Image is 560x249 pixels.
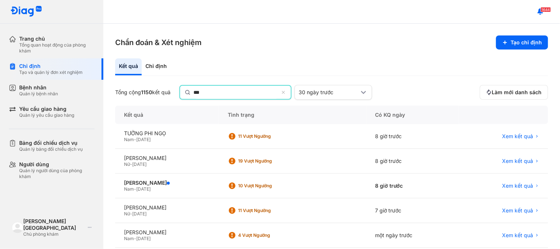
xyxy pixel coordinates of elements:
[367,149,459,174] div: 8 giờ trước
[367,198,459,223] div: 7 giờ trước
[480,85,548,100] button: Làm mới danh sách
[502,207,533,214] span: Xem kết quả
[124,137,134,142] span: Nam
[19,35,95,42] div: Trang chủ
[238,158,297,164] div: 19 Vượt ngưỡng
[502,158,533,164] span: Xem kết quả
[367,174,459,198] div: 8 giờ trước
[19,69,83,75] div: Tạo và quản lý đơn xét nghiệm
[19,161,95,168] div: Người dùng
[124,204,210,211] div: [PERSON_NAME]
[124,211,130,216] span: Nữ
[238,183,297,189] div: 10 Vượt ngưỡng
[23,231,85,237] div: Chủ phòng khám
[142,58,171,75] div: Chỉ định
[238,232,297,238] div: 4 Vượt ngưỡng
[134,186,136,192] span: -
[136,186,151,192] span: [DATE]
[134,236,136,241] span: -
[132,161,147,167] span: [DATE]
[23,218,85,231] div: [PERSON_NAME][GEOGRAPHIC_DATA]
[238,208,297,214] div: 11 Vượt ngưỡng
[134,137,136,142] span: -
[367,124,459,149] div: 8 giờ trước
[492,89,542,96] span: Làm mới danh sách
[19,106,74,112] div: Yêu cầu giao hàng
[132,211,147,216] span: [DATE]
[19,63,83,69] div: Chỉ định
[115,106,219,124] div: Kết quả
[502,133,533,140] span: Xem kết quả
[496,35,548,50] button: Tạo chỉ định
[124,236,134,241] span: Nam
[19,91,58,97] div: Quản lý bệnh nhân
[130,161,132,167] span: -
[136,236,151,241] span: [DATE]
[19,84,58,91] div: Bệnh nhân
[367,106,459,124] div: Có KQ ngày
[130,211,132,216] span: -
[115,37,202,48] h3: Chẩn đoán & Xét nghiệm
[502,232,533,239] span: Xem kết quả
[367,223,459,248] div: một ngày trước
[124,229,210,236] div: [PERSON_NAME]
[141,89,152,95] span: 1150
[124,155,210,161] div: [PERSON_NAME]
[124,130,210,137] div: TƯỞNG PHI NGỌ
[19,42,95,54] div: Tổng quan hoạt động của phòng khám
[136,137,151,142] span: [DATE]
[19,168,95,180] div: Quản lý người dùng của phòng khám
[12,222,23,233] img: logo
[124,161,130,167] span: Nữ
[19,112,74,118] div: Quản lý yêu cầu giao hàng
[19,140,83,146] div: Bảng đối chiếu dịch vụ
[19,146,83,152] div: Quản lý bảng đối chiếu dịch vụ
[115,89,171,96] div: Tổng cộng kết quả
[10,6,42,17] img: logo
[124,180,210,186] div: [PERSON_NAME]
[502,183,533,189] span: Xem kết quả
[219,106,366,124] div: Tình trạng
[541,7,551,12] span: 1644
[238,133,297,139] div: 11 Vượt ngưỡng
[299,89,359,96] div: 30 ngày trước
[124,186,134,192] span: Nam
[115,58,142,75] div: Kết quả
